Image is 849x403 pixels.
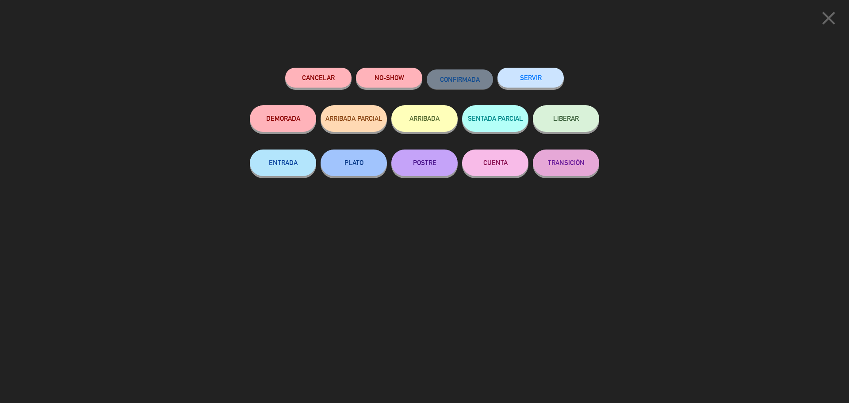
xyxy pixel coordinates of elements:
button: POSTRE [391,150,458,176]
button: Cancelar [285,68,352,88]
span: LIBERAR [553,115,579,122]
button: SENTADA PARCIAL [462,105,528,132]
button: CONFIRMADA [427,69,493,89]
button: PLATO [321,150,387,176]
button: CUENTA [462,150,528,176]
button: ARRIBADA PARCIAL [321,105,387,132]
button: ENTRADA [250,150,316,176]
i: close [818,7,840,29]
span: ARRIBADA PARCIAL [325,115,382,122]
button: TRANSICIÓN [533,150,599,176]
span: CONFIRMADA [440,76,480,83]
button: close [815,7,842,33]
button: SERVIR [497,68,564,88]
button: DEMORADA [250,105,316,132]
button: LIBERAR [533,105,599,132]
button: ARRIBADA [391,105,458,132]
button: NO-SHOW [356,68,422,88]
